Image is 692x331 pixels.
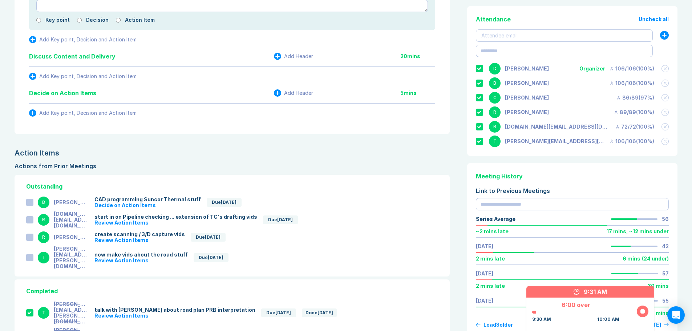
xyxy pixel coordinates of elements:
div: Actions from Prior Meetings [15,162,450,170]
div: Review Action Items [94,258,188,263]
button: Add Key point, Decision and Action Item [29,73,137,80]
div: 20 mins [400,53,435,59]
div: Open Intercom Messenger [667,306,685,324]
div: Attendance [476,15,511,24]
label: Decision [86,17,109,23]
div: talk with [PERSON_NAME] about road plan PRB interpretation [94,307,255,313]
div: Add Header [284,53,313,59]
div: 9:31 AM [584,287,607,296]
div: Due [DATE] [191,233,226,242]
div: ( 24 under ) [642,256,669,262]
div: Add Key point, Decision and Action Item [39,73,137,79]
div: C [489,92,501,104]
div: Done [DATE] [302,308,337,317]
div: Doug Sharp [505,66,549,72]
div: Series Average [476,216,515,222]
div: Meeting History [476,172,669,181]
div: Due [DATE] [194,253,228,262]
label: Key point [45,17,70,23]
div: ryan.man@coregeomatics.com [505,124,611,130]
div: B [38,197,49,208]
div: Link to Previous Meetings [476,186,669,195]
div: ~ 2 mins late [476,229,509,234]
div: now make vids about the road stuff [94,252,188,258]
div: [DOMAIN_NAME][EMAIL_ADDRESS][DOMAIN_NAME] [54,211,89,229]
div: Due [DATE] [263,215,298,224]
div: 30 mins [648,283,669,289]
div: 30 mins [648,310,669,316]
div: R [38,214,49,226]
div: [PERSON_NAME] [54,234,89,240]
div: Discuss Content and Delivery [29,52,116,61]
div: Blair Nixon [505,80,549,86]
button: Add Header [274,89,313,97]
div: 2 mins late [476,256,505,262]
div: Add Key point, Decision and Action Item [39,110,137,116]
div: 42 [662,243,669,249]
a: [DATE] [476,271,493,276]
div: R [489,121,501,133]
div: B [489,77,501,89]
div: 6 mins [623,256,640,262]
div: Add Header [284,90,313,96]
div: troy.cleghorn@coregeomatics.com [505,138,605,144]
div: Review Action Items [94,237,185,243]
div: Due [DATE] [261,308,296,317]
div: [PERSON_NAME][EMAIL_ADDRESS][PERSON_NAME][DOMAIN_NAME] [54,246,89,269]
div: T [38,307,49,319]
div: 106 / 106 ( 100 %) [610,138,654,144]
div: 9:30 AM [532,316,551,322]
button: Uncheck all [639,16,669,22]
div: 56 [662,216,669,222]
div: CAD programming Suncor Thermal stuff [94,197,201,202]
div: T [489,136,501,147]
div: Add Key point, Decision and Action Item [39,37,137,43]
div: Load 3 older [483,322,513,328]
div: Corey Wick [505,95,549,101]
div: 89 / 89 ( 100 %) [614,109,654,115]
div: 6:00 over [532,300,619,309]
div: Richard Nelson [505,109,549,115]
a: [DATE] [476,243,493,249]
div: D [489,63,501,74]
button: Add Header [274,53,313,60]
div: R [489,106,501,118]
button: Add Key point, Decision and Action Item [29,109,137,117]
div: 57 [662,271,669,276]
div: Review Action Items [94,220,257,226]
div: create scanning / 3/D capture vids [94,231,185,237]
div: [PERSON_NAME] [54,199,89,205]
div: Decide on Action Items [94,202,201,208]
div: Review Action Items [94,313,255,319]
label: Action Item [125,17,155,23]
div: Due [DATE] [207,198,242,207]
div: 2 mins late [476,283,505,289]
div: Decide on Action Items [29,89,96,97]
div: T [38,252,49,263]
div: 106 / 106 ( 100 %) [610,80,654,86]
div: 72 / 72 ( 100 %) [615,124,654,130]
div: Action Items [15,149,450,157]
div: 55 [662,298,669,304]
div: start in on Pipeline checking ... extension of TC's drafting vids [94,214,257,220]
div: 10:00 AM [597,316,619,322]
div: 17 mins , ~ 12 mins under [607,229,669,234]
div: Organizer [579,66,605,72]
div: 106 / 106 ( 100 %) [610,66,654,72]
div: R [38,231,49,243]
div: Outstanding [26,182,438,191]
div: Completed [26,287,438,295]
div: [PERSON_NAME][EMAIL_ADDRESS][PERSON_NAME][DOMAIN_NAME] [54,301,89,324]
button: Load3older [476,322,513,328]
div: 5 mins [400,90,435,96]
button: Add Key point, Decision and Action Item [29,36,137,43]
div: 86 / 89 ( 97 %) [616,95,654,101]
a: [DATE] [476,298,493,304]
